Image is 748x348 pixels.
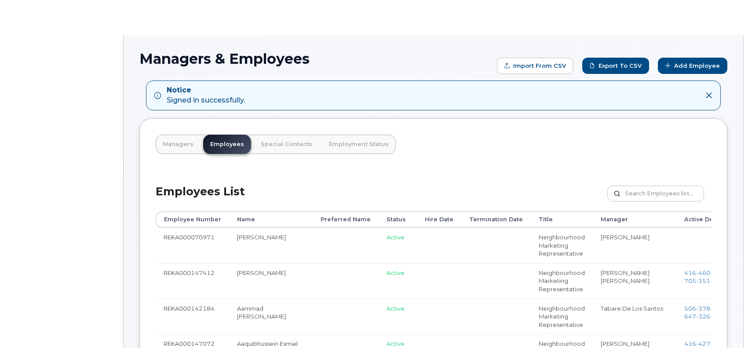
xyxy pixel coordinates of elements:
[322,135,396,154] a: Employment Status
[156,212,229,227] th: Employee Number
[710,269,728,276] span: 5471
[229,212,313,227] th: Name
[684,340,728,347] span: 416
[156,299,229,334] td: REKA000142184
[710,313,728,320] span: 9947
[387,305,405,312] span: Active
[379,212,417,227] th: Status
[139,51,493,66] h1: Managers & Employees
[203,135,251,154] a: Employees
[684,340,728,347] a: 4164278302
[167,85,245,106] div: Signed in successfully.
[601,233,668,242] li: [PERSON_NAME]
[696,340,710,347] span: 427
[461,212,531,227] th: Termination Date
[696,277,710,284] span: 351
[696,269,710,276] span: 460
[684,305,728,312] span: 506
[710,305,728,312] span: 4681
[229,227,313,263] td: [PERSON_NAME]
[601,269,668,277] li: [PERSON_NAME]
[417,212,461,227] th: Hire Date
[593,212,676,227] th: Manager
[229,299,313,334] td: Aammad [PERSON_NAME]
[684,305,728,312] a: 5063784681
[156,186,245,212] h2: Employees List
[531,212,593,227] th: Title
[531,299,593,334] td: Neighbourhood Marketing Representative
[601,340,668,348] li: [PERSON_NAME]
[156,227,229,263] td: REKA000070971
[254,135,319,154] a: Special Contacts
[387,269,405,276] span: Active
[710,340,728,347] span: 8302
[684,313,728,320] span: 647
[684,269,728,276] span: 416
[156,135,201,154] a: Managers
[696,313,710,320] span: 326
[167,85,245,95] strong: Notice
[531,227,593,263] td: Neighbourhood Marketing Representative
[582,58,649,74] a: Export to CSV
[601,304,668,313] li: Tabare De Los Santos
[676,212,737,227] th: Active Devices
[696,305,710,312] span: 378
[531,263,593,299] td: Neighbourhood Marketing Representative
[658,58,727,74] a: Add Employee
[710,277,728,284] span: 4236
[601,277,668,285] li: [PERSON_NAME]
[684,313,728,320] a: 6473269947
[684,277,728,284] span: 705
[229,263,313,299] td: [PERSON_NAME]
[387,234,405,241] span: Active
[684,269,728,276] a: 4164605471
[156,263,229,299] td: REKA000147412
[313,212,379,227] th: Preferred Name
[387,340,405,347] span: Active
[684,277,728,284] a: 7053514236
[497,58,573,74] form: Import from CSV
